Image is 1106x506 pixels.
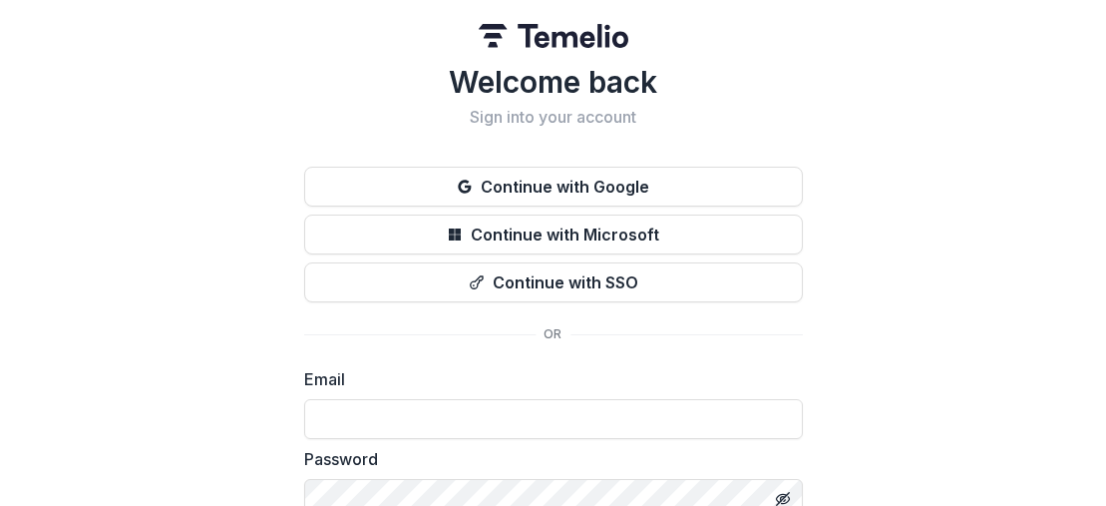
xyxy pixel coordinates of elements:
[304,447,791,471] label: Password
[304,167,803,207] button: Continue with Google
[304,108,803,127] h2: Sign into your account
[304,64,803,100] h1: Welcome back
[304,262,803,302] button: Continue with SSO
[304,215,803,254] button: Continue with Microsoft
[479,24,628,48] img: Temelio
[304,367,791,391] label: Email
